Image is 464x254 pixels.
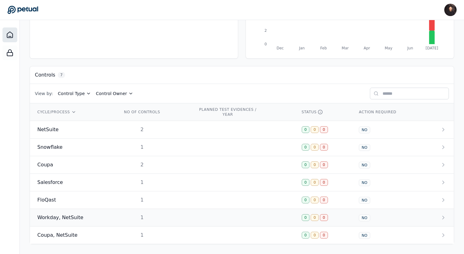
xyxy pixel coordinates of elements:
[35,71,55,79] h3: Controls
[302,214,310,221] div: 0
[407,46,413,50] tspan: Jun
[359,144,370,151] div: NO
[37,179,63,186] span: Salesforce
[37,161,53,169] span: Coupa
[311,144,319,151] div: 0
[198,107,257,117] div: PLANNED TEST EVIDENCES / YEAR
[122,231,162,239] div: 1
[37,214,83,221] span: Workday, NetSuite
[351,103,425,121] th: ACTION REQUIRED
[122,179,162,186] div: 1
[320,46,327,50] tspan: Feb
[359,197,370,204] div: NO
[122,144,162,151] div: 1
[58,90,91,97] button: Control Type
[7,6,38,14] a: Go to Dashboard
[359,127,370,133] div: NO
[37,144,63,151] span: Snowflake
[2,27,17,42] a: Dashboard
[320,179,328,186] div: 0
[37,110,107,115] div: CYCLE/PROCESS
[311,197,319,203] div: 0
[320,232,328,239] div: 0
[37,231,77,239] span: Coupa, NetSuite
[299,46,305,50] tspan: Jan
[277,46,284,50] tspan: Dec
[302,126,310,133] div: 0
[122,110,162,115] div: NO OF CONTROLS
[37,126,59,133] span: NetSuite
[122,161,162,169] div: 2
[122,126,162,133] div: 2
[320,214,328,221] div: 0
[58,72,65,78] span: 7
[320,197,328,203] div: 0
[385,46,392,50] tspan: May
[122,214,162,221] div: 1
[311,214,319,221] div: 0
[311,126,319,133] div: 0
[35,90,53,97] span: View by:
[264,28,267,33] tspan: 2
[2,45,17,60] a: SOC
[311,161,319,168] div: 0
[96,90,133,97] button: Control Owner
[302,197,310,203] div: 0
[122,196,162,204] div: 1
[342,46,349,50] tspan: Mar
[364,46,370,50] tspan: Apr
[302,144,310,151] div: 0
[264,42,267,46] tspan: 0
[311,232,319,239] div: 0
[302,232,310,239] div: 0
[302,110,344,115] div: STATUS
[320,144,328,151] div: 0
[320,126,328,133] div: 0
[444,4,457,16] img: James Lee
[311,179,319,186] div: 0
[359,232,370,239] div: NO
[302,179,310,186] div: 0
[320,161,328,168] div: 0
[359,214,370,221] div: NO
[426,46,438,50] tspan: [DATE]
[359,179,370,186] div: NO
[302,161,310,168] div: 0
[37,196,56,204] span: FloQast
[359,162,370,169] div: NO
